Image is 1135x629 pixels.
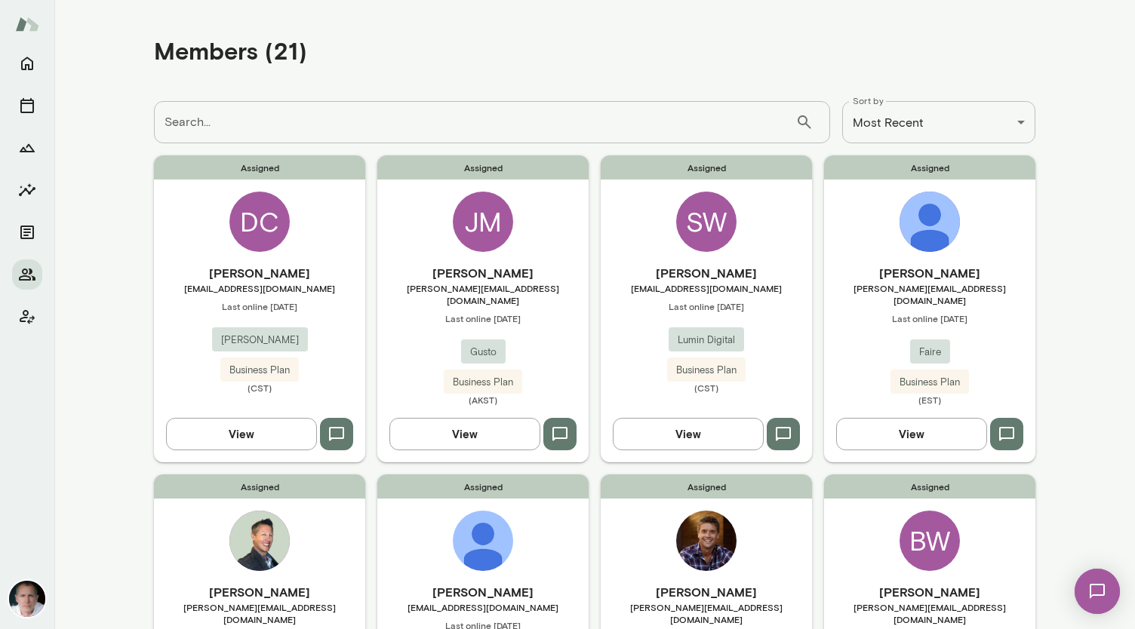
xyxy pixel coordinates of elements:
[900,192,960,252] img: Jessica Karle
[824,155,1035,179] span: Assigned
[842,101,1035,143] div: Most Recent
[154,155,365,179] span: Assigned
[601,264,812,282] h6: [PERSON_NAME]
[15,10,39,38] img: Mento
[461,345,506,360] span: Gusto
[601,601,812,625] span: [PERSON_NAME][EMAIL_ADDRESS][DOMAIN_NAME]
[824,601,1035,625] span: [PERSON_NAME][EMAIL_ADDRESS][DOMAIN_NAME]
[910,345,950,360] span: Faire
[601,474,812,499] span: Assigned
[824,474,1035,499] span: Assigned
[824,583,1035,601] h6: [PERSON_NAME]
[601,382,812,394] span: (CST)
[377,264,589,282] h6: [PERSON_NAME]
[12,91,42,121] button: Sessions
[12,302,42,332] button: Client app
[154,36,307,65] h4: Members (21)
[154,300,365,312] span: Last online [DATE]
[601,300,812,312] span: Last online [DATE]
[676,192,737,252] div: SW
[853,94,884,107] label: Sort by
[377,601,589,613] span: [EMAIL_ADDRESS][DOMAIN_NAME]
[377,312,589,324] span: Last online [DATE]
[444,375,522,390] span: Business Plan
[12,217,42,247] button: Documents
[453,192,513,252] div: JM
[12,175,42,205] button: Insights
[824,394,1035,406] span: (EST)
[669,333,744,348] span: Lumin Digital
[154,282,365,294] span: [EMAIL_ADDRESS][DOMAIN_NAME]
[9,581,45,617] img: Mike Lane
[667,363,746,378] span: Business Plan
[154,601,365,625] span: [PERSON_NAME][EMAIL_ADDRESS][DOMAIN_NAME]
[154,264,365,282] h6: [PERSON_NAME]
[453,511,513,571] img: Dan Kenger
[389,418,540,450] button: View
[154,382,365,394] span: (CST)
[601,155,812,179] span: Assigned
[166,418,317,450] button: View
[676,511,737,571] img: Ryan Shank
[212,333,308,348] span: [PERSON_NAME]
[12,259,42,290] button: Members
[154,474,365,499] span: Assigned
[601,282,812,294] span: [EMAIL_ADDRESS][DOMAIN_NAME]
[12,48,42,78] button: Home
[377,394,589,406] span: (AKST)
[613,418,764,450] button: View
[900,511,960,571] div: BW
[12,133,42,163] button: Growth Plan
[824,282,1035,306] span: [PERSON_NAME][EMAIL_ADDRESS][DOMAIN_NAME]
[890,375,969,390] span: Business Plan
[824,312,1035,324] span: Last online [DATE]
[220,363,299,378] span: Business Plan
[377,474,589,499] span: Assigned
[836,418,987,450] button: View
[377,282,589,306] span: [PERSON_NAME][EMAIL_ADDRESS][DOMAIN_NAME]
[377,583,589,601] h6: [PERSON_NAME]
[601,583,812,601] h6: [PERSON_NAME]
[229,511,290,571] img: Brian Lawrence
[154,583,365,601] h6: [PERSON_NAME]
[229,192,290,252] div: DC
[824,264,1035,282] h6: [PERSON_NAME]
[377,155,589,179] span: Assigned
